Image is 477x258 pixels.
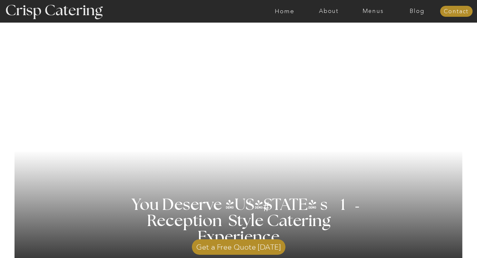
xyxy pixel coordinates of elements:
[249,201,285,219] h3: #
[395,8,439,15] a: Blog
[351,8,395,15] a: Menus
[307,8,351,15] a: About
[192,236,285,255] a: Get a Free Quote [DATE]
[263,8,307,15] a: Home
[237,197,263,213] h3: '
[440,8,472,15] a: Contact
[109,197,368,245] h1: You Deserve [US_STATE] s 1 Reception Style Catering Experience
[343,190,361,226] h3: '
